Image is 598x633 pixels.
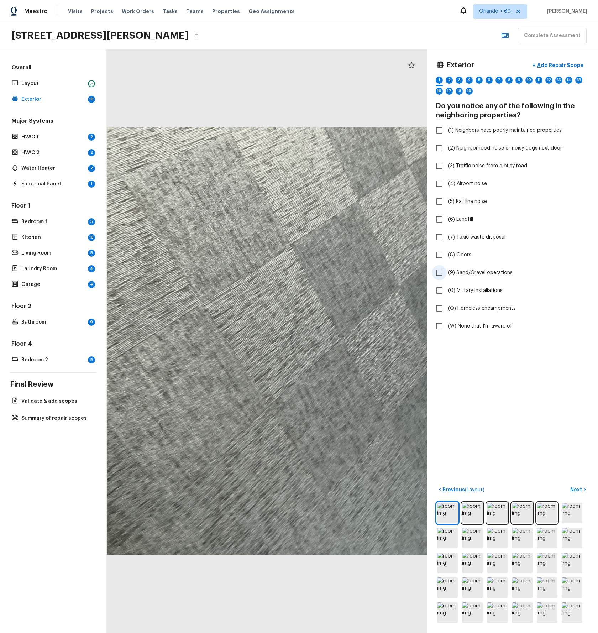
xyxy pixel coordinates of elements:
[486,77,493,84] div: 6
[10,117,96,126] h5: Major Systems
[466,88,473,95] div: 19
[565,77,572,84] div: 14
[248,8,295,15] span: Geo Assignments
[10,380,96,389] h4: Final Review
[88,356,95,363] div: 5
[21,218,85,225] p: Bedroom 1
[436,484,487,496] button: <Previous(Layout)
[21,165,85,172] p: Water Heater
[21,181,85,188] p: Electrical Panel
[10,202,96,211] h5: Floor 1
[515,77,523,84] div: 9
[525,77,533,84] div: 10
[21,356,85,363] p: Bedroom 2
[527,58,589,73] button: +Add Repair Scope
[512,602,533,623] img: room img
[21,134,85,141] p: HVAC 1
[462,602,483,623] img: room img
[437,602,458,623] img: room img
[545,77,552,84] div: 12
[476,77,483,84] div: 5
[448,323,512,330] span: (W) None that I’m aware of
[88,134,95,141] div: 2
[537,503,557,523] img: room img
[21,319,85,326] p: Bathroom
[505,77,513,84] div: 8
[562,577,582,598] img: room img
[487,553,508,573] img: room img
[437,528,458,548] img: room img
[192,31,201,40] button: Copy Address
[462,553,483,573] img: room img
[487,577,508,598] img: room img
[448,305,516,312] span: (Q) Homeless encampments
[88,281,95,288] div: 4
[575,77,582,84] div: 15
[448,198,487,205] span: (5) Rail line noise
[437,577,458,598] img: room img
[10,302,96,312] h5: Floor 2
[446,88,453,95] div: 17
[544,8,587,15] span: [PERSON_NAME]
[537,553,557,573] img: room img
[441,486,484,493] p: Previous
[487,503,508,523] img: room img
[487,602,508,623] img: room img
[88,234,95,241] div: 10
[448,234,505,241] span: (7) Toxic waste disposal
[21,281,85,288] p: Garage
[462,577,483,598] img: room img
[88,250,95,257] div: 5
[562,528,582,548] img: room img
[88,218,95,225] div: 5
[163,9,178,14] span: Tasks
[436,88,443,95] div: 16
[465,487,484,492] span: ( Layout )
[437,553,458,573] img: room img
[495,77,503,84] div: 7
[21,265,85,272] p: Laundry Room
[448,251,471,258] span: (8) Odors
[448,127,562,134] span: (1) Neighbors have poorly maintained properties
[448,287,503,294] span: (0) Military installations
[466,77,473,84] div: 4
[21,398,92,405] p: Validate & add scopes
[436,77,443,84] div: 1
[88,165,95,172] div: 2
[537,602,557,623] img: room img
[512,553,533,573] img: room img
[448,216,473,223] span: (6) Landfill
[448,269,513,276] span: (9) Sand/Gravel operations
[21,415,92,422] p: Summary of repair scopes
[512,503,533,523] img: room img
[88,96,95,103] div: 19
[535,77,542,84] div: 11
[479,8,511,15] span: Orlando + 60
[10,64,96,73] h5: Overall
[436,101,589,120] h4: Do you notice any of the following in the neighboring properties?
[562,602,582,623] img: room img
[462,503,483,523] img: room img
[512,577,533,598] img: room img
[487,528,508,548] img: room img
[562,503,582,523] img: room img
[88,181,95,188] div: 1
[88,265,95,272] div: 4
[10,340,96,349] h5: Floor 4
[21,234,85,241] p: Kitchen
[21,149,85,156] p: HVAC 2
[512,528,533,548] img: room img
[446,61,474,70] h4: Exterior
[212,8,240,15] span: Properties
[448,180,487,187] span: (4) Airport noise
[446,77,453,84] div: 2
[21,96,85,103] p: Exterior
[570,486,584,493] p: Next
[91,8,113,15] span: Projects
[88,149,95,156] div: 2
[456,88,463,95] div: 18
[555,77,562,84] div: 13
[21,80,85,87] p: Layout
[11,29,189,42] h2: [STREET_ADDRESS][PERSON_NAME]
[21,250,85,257] p: Living Room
